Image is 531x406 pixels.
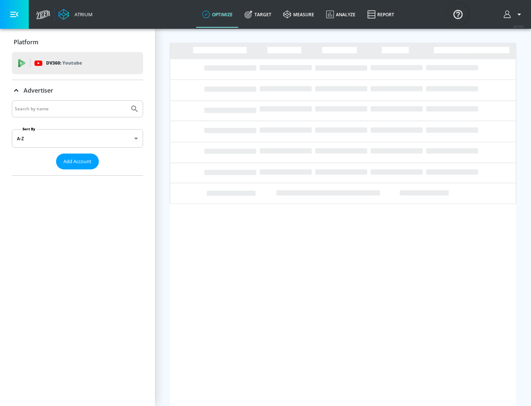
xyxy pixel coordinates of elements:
label: Sort By [21,127,37,131]
a: measure [277,1,320,28]
button: Add Account [56,154,99,169]
div: Advertiser [12,80,143,101]
div: DV360: Youtube [12,52,143,74]
div: Advertiser [12,100,143,175]
div: A-Z [12,129,143,148]
p: Youtube [62,59,82,67]
a: optimize [196,1,239,28]
span: v 4.19.0 [513,24,524,28]
a: Atrium [58,9,93,20]
nav: list of Advertiser [12,169,143,175]
p: Platform [14,38,38,46]
a: Report [361,1,400,28]
div: Atrium [72,11,93,18]
p: Advertiser [24,86,53,94]
p: DV360: [46,59,82,67]
a: Analyze [320,1,361,28]
span: Add Account [63,157,91,166]
input: Search by name [15,104,126,114]
button: Open Resource Center [448,4,468,24]
div: Platform [12,32,143,52]
a: Target [239,1,277,28]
